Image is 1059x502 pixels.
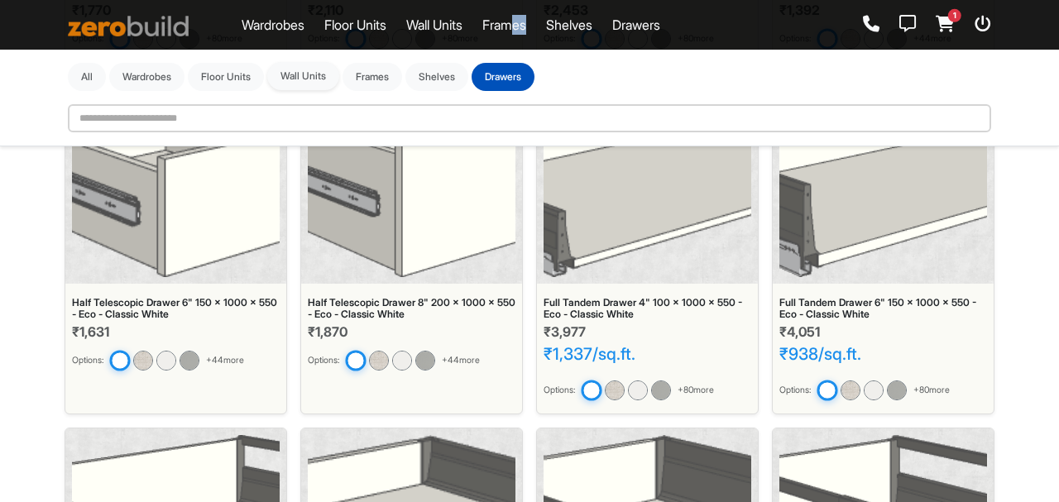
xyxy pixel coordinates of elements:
[65,76,287,414] a: Half Telescopic Drawer 6" 150 x 1000 x 550 - Eco - Classic WhiteHalf Telescopic Drawer 6" 150 x 1...
[343,63,402,91] button: Frames
[415,351,435,371] img: Half Telescopic Drawer 8" 200 x 1000 x 550 - Architect - Graphite
[300,76,523,414] a: Half Telescopic Drawer 8" 200 x 1000 x 550 - Eco - Classic WhiteHalf Telescopic Drawer 8" 200 x 1...
[109,63,184,91] button: Wardrobes
[887,380,907,400] img: Full Tandem Drawer 6" 150 x 1000 x 550 - Architect - Graphite
[544,344,751,364] div: ₹1,337/sq.ft.
[779,344,987,364] div: ₹938/sq.ft.
[913,384,950,397] span: + 80 more
[308,354,339,367] small: Options:
[406,15,462,35] a: Wall Units
[779,297,987,321] div: Full Tandem Drawer 6" 150 x 1000 x 550 - Eco - Classic White
[544,84,751,277] img: Full Tandem Drawer 4" 100 x 1000 x 550 - Eco - Classic White
[581,380,601,400] img: Full Tandem Drawer 4" 100 x 1000 x 550 - Eco - Classic White
[324,15,386,35] a: Floor Units
[72,84,280,277] img: Half Telescopic Drawer 6" 150 x 1000 x 550 - Eco - Classic White
[109,350,130,371] img: Half Telescopic Drawer 6" 150 x 1000 x 550 - Eco - Classic White
[308,84,515,277] img: Half Telescopic Drawer 8" 200 x 1000 x 550 - Eco - Classic White
[864,380,884,400] img: Full Tandem Drawer 6" 150 x 1000 x 550 - Architect - Ivory White
[936,16,955,34] a: 1
[72,323,109,340] span: ₹1,631
[68,63,106,91] button: All
[948,9,961,22] span: 1
[612,15,660,35] a: Drawers
[442,354,480,367] span: + 44 more
[308,323,347,340] span: ₹1,870
[772,76,994,414] a: Full Tandem Drawer 6" 150 x 1000 x 550 - Eco - Classic WhiteFull Tandem Drawer 6" 150 x 1000 x 55...
[180,351,199,371] img: Half Telescopic Drawer 6" 150 x 1000 x 550 - Architect - Graphite
[605,380,625,400] img: Full Tandem Drawer 4" 100 x 1000 x 550 - Prime - Linen
[544,384,575,397] small: Options:
[546,15,592,35] a: Shelves
[678,384,714,397] span: + 80 more
[544,323,586,340] span: ₹3,977
[472,63,534,91] button: Drawers
[817,380,837,400] img: Full Tandem Drawer 6" 150 x 1000 x 550 - Eco - Classic White
[72,354,103,367] small: Options:
[392,351,412,371] img: Half Telescopic Drawer 8" 200 x 1000 x 550 - Architect - Ivory White
[308,297,515,321] div: Half Telescopic Drawer 8" 200 x 1000 x 550 - Eco - Classic White
[267,62,339,90] button: Wall Units
[779,323,820,340] span: ₹4,051
[369,351,389,371] img: Half Telescopic Drawer 8" 200 x 1000 x 550 - Prime - Linen
[779,84,987,277] img: Full Tandem Drawer 6" 150 x 1000 x 550 - Eco - Classic White
[628,380,648,400] img: Full Tandem Drawer 4" 100 x 1000 x 550 - Architect - Ivory White
[482,15,526,35] a: Frames
[975,16,991,34] a: Logout
[72,297,280,321] div: Half Telescopic Drawer 6" 150 x 1000 x 550 - Eco - Classic White
[156,351,176,371] img: Half Telescopic Drawer 6" 150 x 1000 x 550 - Architect - Ivory White
[242,15,304,35] a: Wardrobes
[68,16,189,36] img: ZeroBuild logo
[841,380,860,400] img: Full Tandem Drawer 6" 150 x 1000 x 550 - Prime - Linen
[536,76,759,414] a: Full Tandem Drawer 4" 100 x 1000 x 550 - Eco - Classic WhiteFull Tandem Drawer 4" 100 x 1000 x 55...
[779,384,811,397] small: Options:
[133,351,153,371] img: Half Telescopic Drawer 6" 150 x 1000 x 550 - Prime - Linen
[544,297,751,321] div: Full Tandem Drawer 4" 100 x 1000 x 550 - Eco - Classic White
[405,63,468,91] button: Shelves
[345,350,366,371] img: Half Telescopic Drawer 8" 200 x 1000 x 550 - Eco - Classic White
[206,354,244,367] span: + 44 more
[188,63,264,91] button: Floor Units
[651,380,671,400] img: Full Tandem Drawer 4" 100 x 1000 x 550 - Architect - Graphite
